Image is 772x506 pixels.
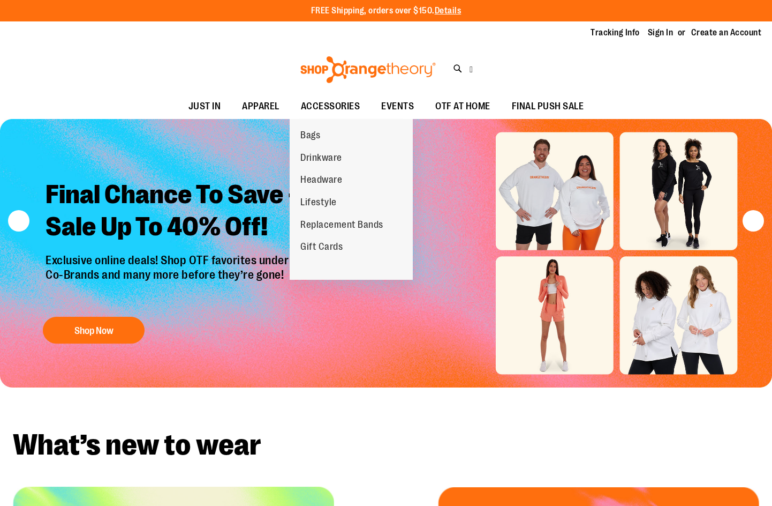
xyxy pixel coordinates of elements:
[37,170,373,349] a: Final Chance To Save -Sale Up To 40% Off! Exclusive online deals! Shop OTF favorites under $10, $...
[242,94,279,118] span: APPAREL
[435,6,461,16] a: Details
[178,94,232,119] a: JUST IN
[290,147,353,169] a: Drinkware
[425,94,501,119] a: OTF AT HOME
[300,174,342,188] span: Headware
[188,94,221,118] span: JUST IN
[435,94,490,118] span: OTF AT HOME
[290,124,331,147] a: Bags
[8,210,29,232] button: prev
[648,27,673,39] a: Sign In
[512,94,584,118] span: FINAL PUSH SALE
[300,152,342,166] span: Drinkware
[300,130,320,143] span: Bags
[501,94,595,119] a: FINAL PUSH SALE
[290,236,353,258] a: Gift Cards
[290,94,371,119] a: ACCESSORIES
[300,241,343,255] span: Gift Cards
[300,197,337,210] span: Lifestyle
[370,94,425,119] a: EVENTS
[290,169,353,191] a: Headware
[43,317,145,344] button: Shop Now
[301,94,360,118] span: ACCESSORIES
[231,94,290,119] a: APPAREL
[299,56,437,83] img: Shop Orangetheory
[311,5,461,17] p: FREE Shipping, orders over $150.
[37,254,373,306] p: Exclusive online deals! Shop OTF favorites under $10, $20, $50, Co-Brands and many more before th...
[743,210,764,232] button: next
[290,119,413,280] ul: ACCESSORIES
[691,27,762,39] a: Create an Account
[381,94,414,118] span: EVENTS
[290,214,394,236] a: Replacement Bands
[13,430,759,460] h2: What’s new to wear
[591,27,640,39] a: Tracking Info
[290,191,347,214] a: Lifestyle
[37,170,373,254] h2: Final Chance To Save - Sale Up To 40% Off!
[300,219,383,233] span: Replacement Bands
